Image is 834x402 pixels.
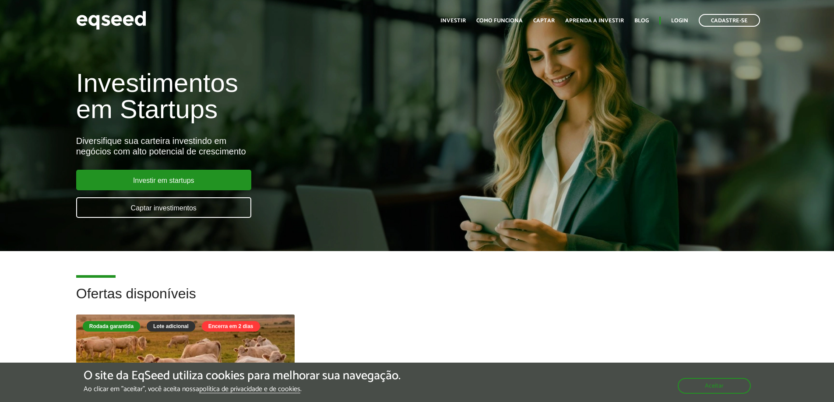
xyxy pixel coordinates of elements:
a: Login [671,18,688,24]
a: política de privacidade e de cookies [199,386,300,393]
div: Diversifique sua carteira investindo em negócios com alto potencial de crescimento [76,136,480,157]
h2: Ofertas disponíveis [76,286,758,315]
a: Investir [440,18,466,24]
a: Investir em startups [76,170,251,190]
a: Blog [634,18,649,24]
a: Como funciona [476,18,523,24]
a: Captar investimentos [76,197,251,218]
div: Encerra em 2 dias [202,321,260,332]
button: Aceitar [678,378,751,394]
div: Rodada garantida [83,321,140,332]
a: Aprenda a investir [565,18,624,24]
h5: O site da EqSeed utiliza cookies para melhorar sua navegação. [84,369,401,383]
a: Captar [533,18,555,24]
div: Lote adicional [147,321,195,332]
img: EqSeed [76,9,146,32]
h1: Investimentos em Startups [76,70,480,122]
p: Ao clicar em "aceitar", você aceita nossa . [84,385,401,393]
a: Cadastre-se [699,14,760,27]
